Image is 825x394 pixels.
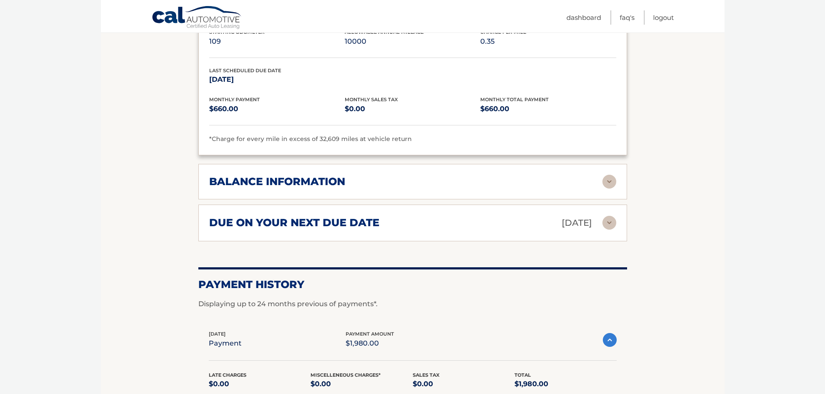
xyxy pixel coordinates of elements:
[620,10,634,25] a: FAQ's
[345,103,480,115] p: $0.00
[209,35,345,48] p: 109
[602,216,616,230] img: accordion-rest.svg
[152,6,243,31] a: Cal Automotive
[311,378,413,390] p: $0.00
[209,103,345,115] p: $660.00
[413,378,515,390] p: $0.00
[346,337,394,349] p: $1,980.00
[311,372,381,378] span: Miscelleneous Charges*
[345,96,398,103] span: Monthly Sales Tax
[345,35,480,48] p: 10000
[413,372,440,378] span: Sales Tax
[480,35,616,48] p: 0.35
[653,10,674,25] a: Logout
[209,96,260,103] span: Monthly Payment
[562,215,592,231] p: [DATE]
[198,299,627,309] p: Displaying up to 24 months previous of payments*.
[602,175,616,189] img: accordion-rest.svg
[209,175,345,188] h2: balance information
[480,96,549,103] span: Monthly Total Payment
[603,333,617,347] img: accordion-active.svg
[209,74,345,86] p: [DATE]
[209,67,281,74] span: Last Scheduled Due Date
[566,10,601,25] a: Dashboard
[209,216,379,229] h2: due on your next due date
[514,372,531,378] span: Total
[209,135,412,143] span: *Charge for every mile in excess of 32,609 miles at vehicle return
[209,378,311,390] p: $0.00
[346,331,394,337] span: payment amount
[480,103,616,115] p: $660.00
[198,278,627,291] h2: Payment History
[514,378,617,390] p: $1,980.00
[209,372,246,378] span: Late Charges
[209,337,242,349] p: payment
[209,331,226,337] span: [DATE]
